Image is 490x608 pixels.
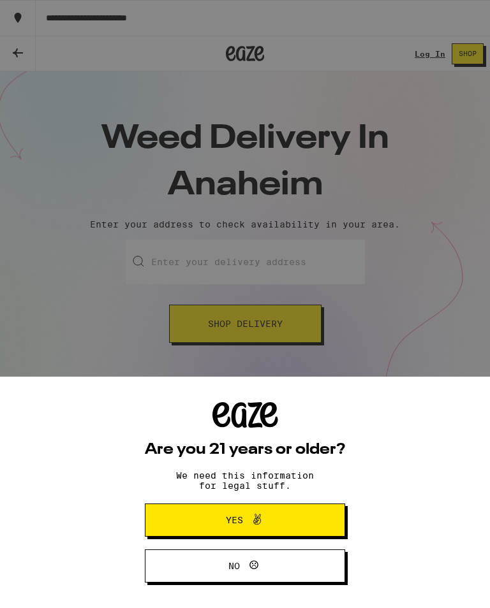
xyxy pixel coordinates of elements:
button: Yes [145,503,345,537]
p: We need this information for legal stuff. [165,470,325,491]
button: No [145,549,345,583]
span: Yes [226,516,243,525]
span: No [228,561,240,570]
h2: Are you 21 years or older? [145,442,345,458]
